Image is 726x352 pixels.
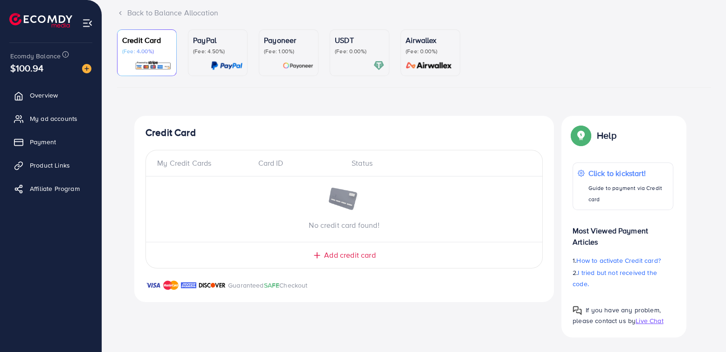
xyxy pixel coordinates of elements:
[588,183,668,205] p: Guide to payment via Credit card
[573,218,673,247] p: Most Viewed Payment Articles
[588,168,668,179] p: Click to kickstart!
[82,18,93,28] img: menu
[10,61,43,75] span: $100.94
[30,137,56,147] span: Payment
[30,161,70,170] span: Product Links
[10,51,61,61] span: Ecomdy Balance
[145,280,161,291] img: brand
[9,13,72,28] img: logo
[636,316,663,325] span: Live Chat
[573,305,661,325] span: If you have any problem, please contact us by
[122,35,172,46] p: Credit Card
[283,60,313,71] img: card
[264,35,313,46] p: Payoneer
[199,280,226,291] img: brand
[328,188,360,212] img: image
[573,268,657,289] span: I tried but not received the code.
[228,280,308,291] p: Guaranteed Checkout
[7,109,95,128] a: My ad accounts
[146,219,542,231] p: No credit card found!
[251,158,345,169] div: Card ID
[122,48,172,55] p: (Fee: 4.00%)
[344,158,531,169] div: Status
[573,306,582,315] img: Popup guide
[7,179,95,198] a: Affiliate Program
[193,48,242,55] p: (Fee: 4.50%)
[82,64,91,73] img: image
[181,280,196,291] img: brand
[573,127,589,144] img: Popup guide
[135,60,172,71] img: card
[335,35,384,46] p: USDT
[324,250,375,260] span: Add credit card
[193,35,242,46] p: PayPal
[211,60,242,71] img: card
[406,35,455,46] p: Airwallex
[7,133,95,151] a: Payment
[7,156,95,175] a: Product Links
[373,60,384,71] img: card
[403,60,455,71] img: card
[30,91,58,100] span: Overview
[264,48,313,55] p: (Fee: 1.00%)
[117,7,711,18] div: Back to Balance Allocation
[157,158,251,169] div: My Credit Cards
[597,130,616,141] p: Help
[576,256,660,265] span: How to activate Credit card?
[7,86,95,105] a: Overview
[145,127,543,139] h4: Credit Card
[686,310,719,345] iframe: Chat
[264,281,280,290] span: SAFE
[573,267,673,289] p: 2.
[573,255,673,266] p: 1.
[30,184,80,193] span: Affiliate Program
[335,48,384,55] p: (Fee: 0.00%)
[30,114,77,123] span: My ad accounts
[163,280,179,291] img: brand
[406,48,455,55] p: (Fee: 0.00%)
